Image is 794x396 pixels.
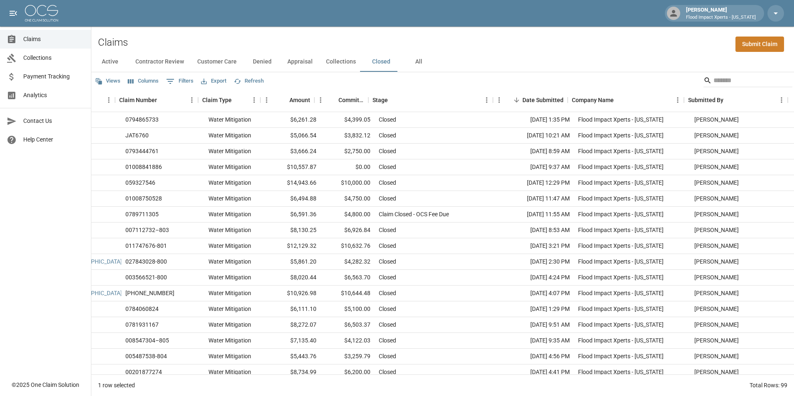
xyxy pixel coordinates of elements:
[208,178,251,187] div: Water Mitigation
[208,147,251,155] div: Water Mitigation
[614,94,625,106] button: Sort
[319,52,363,72] button: Collections
[91,52,129,72] button: Active
[499,222,574,238] div: [DATE] 8:53 AM
[388,94,399,106] button: Sort
[267,128,321,144] div: $5,066.54
[98,37,128,49] h2: Claims
[694,289,739,297] div: Thor Hungerford
[267,333,321,349] div: $7,135.40
[199,75,228,88] button: Export
[267,317,321,333] div: $8,272.07
[25,5,58,22] img: ocs-logo-white-transparent.png
[511,94,522,106] button: Sort
[267,364,321,380] div: $8,734.99
[208,352,251,360] div: Water Mitigation
[125,320,159,329] div: 0781931167
[684,88,788,112] div: Submitted By
[208,131,251,139] div: Water Mitigation
[125,336,169,345] div: 008547304–805
[694,368,739,376] div: Thor Hungerford
[248,94,260,106] button: Menu
[314,94,327,106] button: Menu
[363,52,400,72] button: Closed
[686,14,756,21] p: Flood Impact Xperts - [US_STATE]
[164,75,196,88] button: Show filters
[321,333,375,349] div: $4,122.03
[578,131,664,139] div: Flood Impact Xperts - Colorado
[499,333,574,349] div: [DATE] 9:35 AM
[321,112,375,128] div: $4,399.05
[23,72,84,81] span: Payment Tracking
[578,242,664,250] div: Flood Impact Xperts - Colorado
[493,88,568,112] div: Date Submitted
[125,194,162,203] div: 01008750528
[125,115,159,124] div: 0794865733
[499,207,574,222] div: [DATE] 11:55 AM
[321,207,375,222] div: $4,800.00
[522,88,564,112] div: Date Submitted
[499,349,574,364] div: [DATE] 4:56 PM
[578,115,664,124] div: Flood Impact Xperts - Colorado
[267,207,321,222] div: $6,591.36
[578,352,664,360] div: Flood Impact Xperts - Colorado
[694,163,739,171] div: Austin Leigh
[208,273,251,281] div: Water Mitigation
[379,320,396,329] div: Closed
[735,37,784,52] a: Submit Claim
[267,175,321,191] div: $14,943.66
[499,128,574,144] div: [DATE] 10:21 AM
[694,147,739,155] div: Austin Leigh
[379,131,396,139] div: Closed
[321,286,375,301] div: $10,644.48
[493,94,505,106] button: Menu
[129,52,191,72] button: Contractor Review
[321,317,375,333] div: $6,503.37
[683,6,759,21] div: [PERSON_NAME]
[750,381,787,389] div: Total Rows: 99
[125,163,162,171] div: 01008841886
[368,88,493,112] div: Stage
[11,88,115,112] div: Claim Name
[723,94,735,106] button: Sort
[93,75,123,88] button: Views
[125,305,159,313] div: 0784060824
[694,194,739,203] div: Austin Leigh
[379,194,396,203] div: Closed
[5,5,22,22] button: open drawer
[480,94,493,106] button: Menu
[499,364,574,380] div: [DATE] 4:41 PM
[260,94,273,106] button: Menu
[499,254,574,270] div: [DATE] 2:30 PM
[694,352,739,360] div: Thor Hungerford
[578,226,664,234] div: Flood Impact Xperts - Colorado
[202,88,232,112] div: Claim Type
[671,94,684,106] button: Menu
[267,270,321,286] div: $8,020.44
[321,191,375,207] div: $4,750.00
[267,286,321,301] div: $10,926.98
[321,301,375,317] div: $5,100.00
[578,336,664,345] div: Flood Impact Xperts - Colorado
[208,210,251,218] div: Water Mitigation
[694,131,739,139] div: Austin Leigh
[327,94,338,106] button: Sort
[208,368,251,376] div: Water Mitigation
[578,178,664,187] div: Flood Impact Xperts - Colorado
[694,115,739,124] div: Austin Leigh
[499,175,574,191] div: [DATE] 12:29 PM
[379,368,396,376] div: Closed
[379,257,396,266] div: Closed
[208,320,251,329] div: Water Mitigation
[499,270,574,286] div: [DATE] 4:24 PM
[338,88,364,112] div: Committed Amount
[694,273,739,281] div: Thor Hungerford
[208,226,251,234] div: Water Mitigation
[694,242,739,250] div: Thor Hungerford
[321,349,375,364] div: $3,259.79
[157,94,169,106] button: Sort
[208,257,251,266] div: Water Mitigation
[191,52,243,72] button: Customer Care
[321,144,375,159] div: $2,750.00
[499,317,574,333] div: [DATE] 9:51 AM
